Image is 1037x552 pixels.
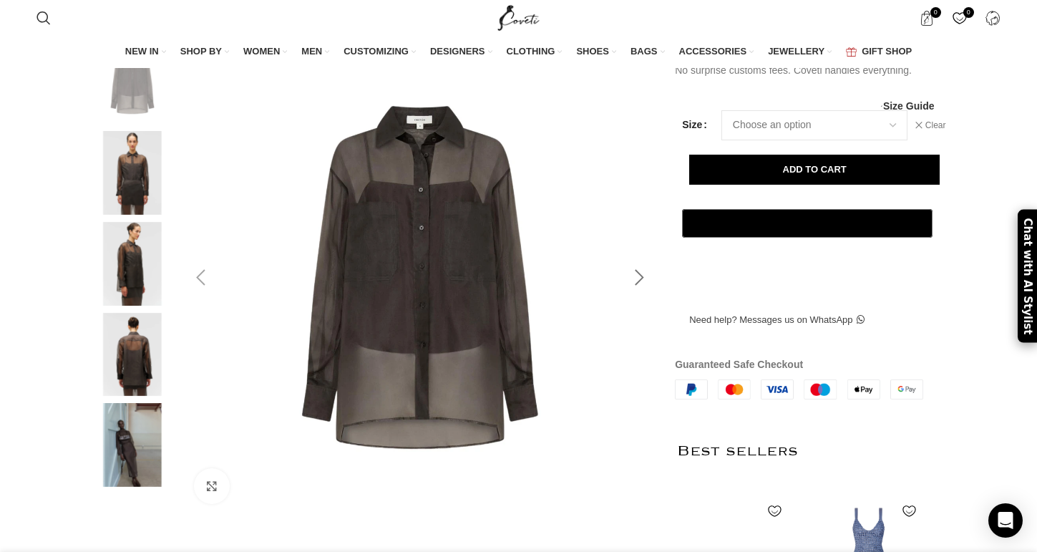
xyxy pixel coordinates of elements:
a: CLOTHING [507,37,563,67]
strong: Guaranteed Safe Checkout [675,359,803,370]
a: 0 [945,4,975,32]
a: Need help? Messages us on WhatsApp [675,305,878,335]
span: DESIGNERS [430,45,485,58]
a: Clear [915,120,946,132]
span: SHOP BY [180,45,222,58]
img: Oroton clothing [89,403,176,487]
span: BAGS [631,45,658,58]
span: JEWELLERY [768,45,824,58]
h2: Best sellers [677,414,925,489]
div: Main navigation [29,37,1008,67]
a: GIFT SHOP [846,37,912,67]
a: JEWELLERY [768,37,832,67]
a: CUSTOMIZING [344,37,416,67]
a: BAGS [631,37,665,67]
span: WOMEN [243,45,280,58]
span: 0 [930,7,941,18]
span: CUSTOMIZING [344,45,409,58]
img: Oroton dresses [89,222,176,306]
span: GIFT SHOP [862,45,912,58]
img: GiftBag [846,47,857,57]
a: 0 [912,4,942,32]
a: NEW IN [125,37,166,67]
div: Open Intercom Messenger [988,503,1023,538]
span: 0 [963,7,974,18]
span: CLOTHING [507,45,555,58]
div: My Wishlist [945,4,975,32]
a: DESIGNERS [430,37,492,67]
button: Pay with GPay [682,209,933,238]
span: ACCESSORIES [679,45,747,58]
a: MEN [301,37,329,67]
span: MEN [301,45,322,58]
img: Organdy Overshirt [89,313,176,397]
span: NEW IN [125,45,159,58]
a: SHOP BY [180,37,229,67]
img: guaranteed-safe-checkout-bordered.j [675,379,923,400]
p: No surprise customs fees. Coveti handles everything. [675,62,945,78]
iframe: Secure express checkout frame [679,245,935,279]
a: WOMEN [243,37,287,67]
button: Add to cart [689,155,940,185]
span: SHOES [576,45,609,58]
a: Search [29,4,58,32]
label: Size [682,117,707,132]
a: SHOES [576,37,616,67]
a: ACCESSORIES [679,37,754,67]
a: Site logo [495,11,542,23]
img: Oroton Brown dress [89,131,176,215]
